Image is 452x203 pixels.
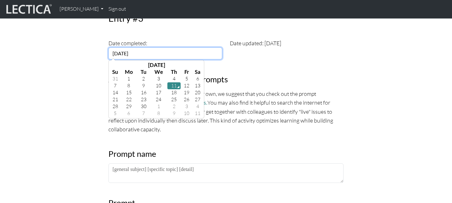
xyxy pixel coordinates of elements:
[110,75,120,82] td: 31
[137,82,150,89] td: 9
[137,96,150,103] td: 23
[106,3,129,16] a: Sign out
[181,75,193,82] td: 5
[120,89,137,96] td: 15
[181,89,193,96] td: 19
[108,39,147,47] label: Date completed:
[150,103,167,110] td: 1
[167,96,181,103] td: 25
[167,110,181,117] td: 9
[150,75,167,82] td: 3
[120,96,137,103] td: 22
[110,89,120,96] td: 14
[167,69,181,75] th: Th
[167,82,181,89] td: 11
[167,75,181,82] td: 4
[150,110,167,117] td: 8
[181,103,193,110] td: 3
[57,3,106,16] a: [PERSON_NAME]
[181,96,193,103] td: 26
[167,89,181,96] td: 18
[181,69,193,75] th: Fr
[5,3,52,15] img: lecticalive
[120,82,137,89] td: 8
[181,110,193,117] td: 10
[120,75,137,82] td: 1
[137,110,150,117] td: 7
[108,74,344,84] h3: About prompt names and prompts
[108,89,344,134] p: If you are working with MindLog on your own, we suggest that you check out the prompt suggestions...
[193,75,203,82] td: 6
[137,69,150,75] th: Tu
[110,82,120,89] td: 7
[226,39,347,59] div: Date updated: [DATE]
[167,103,181,110] td: 2
[193,103,203,110] td: 4
[193,89,203,96] td: 20
[120,62,193,69] th: Select Month
[150,69,167,75] th: We
[150,89,167,96] td: 17
[110,103,120,110] td: 28
[150,96,167,103] td: 24
[137,75,150,82] td: 2
[193,69,203,75] th: Sa
[120,69,137,75] th: Mo
[120,103,137,110] td: 29
[137,103,150,110] td: 30
[110,110,120,117] td: 5
[181,82,193,89] td: 12
[110,69,120,75] th: Su
[137,89,150,96] td: 16
[120,110,137,117] td: 6
[193,110,203,117] td: 11
[193,82,203,89] td: 13
[110,96,120,103] td: 21
[193,96,203,103] td: 27
[150,82,167,89] td: 10
[108,149,344,159] h3: Prompt name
